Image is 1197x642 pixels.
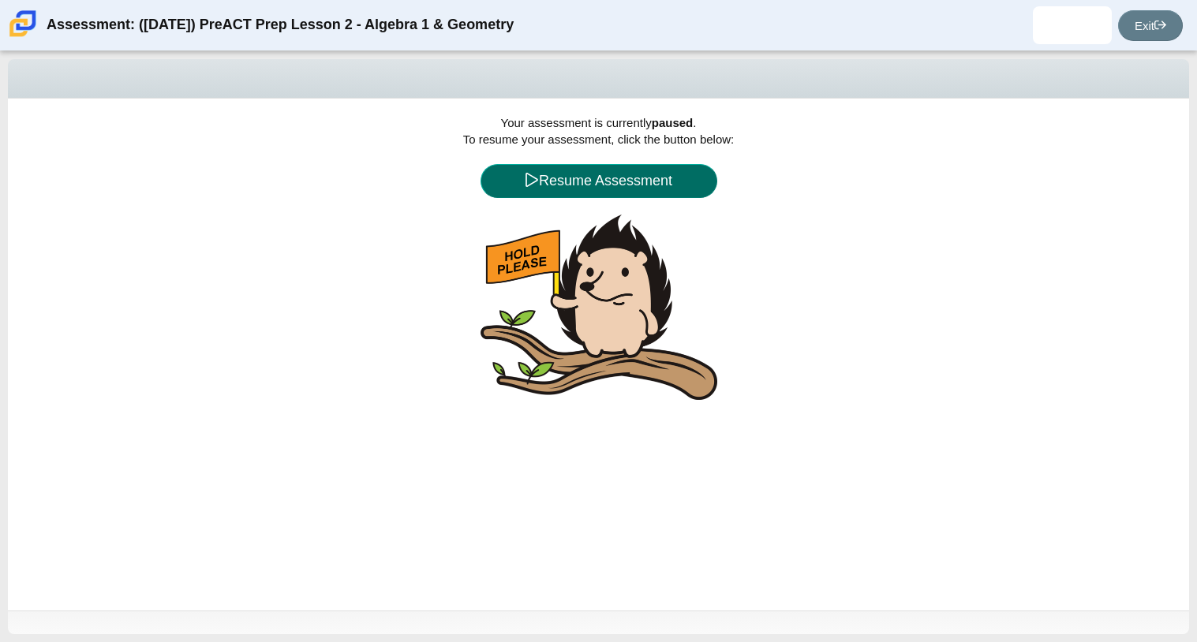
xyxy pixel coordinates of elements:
[6,29,39,43] a: Carmen School of Science & Technology
[1060,13,1085,38] img: demond.ashley.pWNDYR
[47,6,514,44] div: Assessment: ([DATE]) PreACT Prep Lesson 2 - Algebra 1 & Geometry
[481,215,717,400] img: hedgehog-hold-please.png
[463,116,731,146] span: Your assessment is currently . To resume your assessment, click the button below
[652,116,694,129] b: paused
[463,116,735,402] span: :
[481,164,717,198] button: Resume Assessment
[1118,10,1183,41] a: Exit
[6,7,39,40] img: Carmen School of Science & Technology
